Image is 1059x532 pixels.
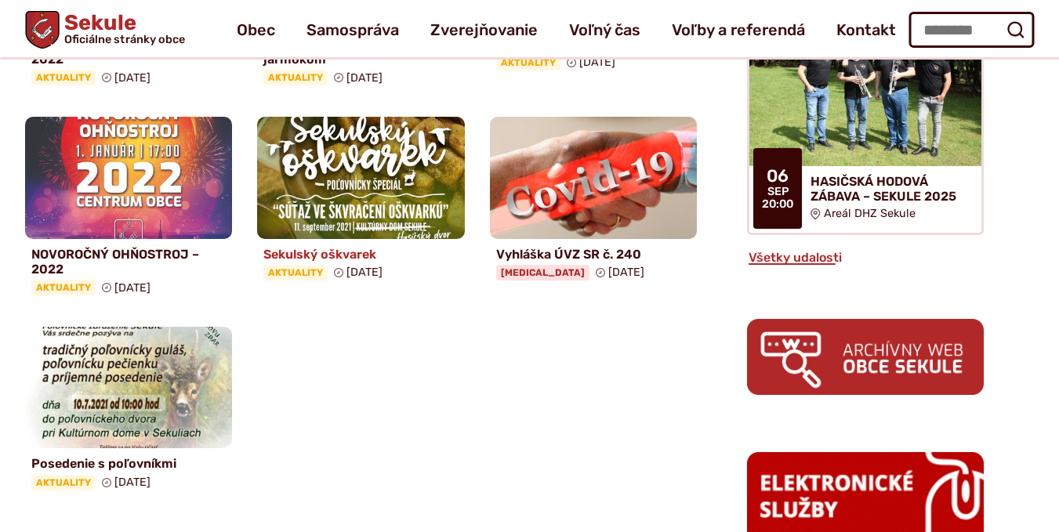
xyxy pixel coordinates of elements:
[25,11,184,49] a: Logo Sekule, prejsť na domovskú stránku.
[25,327,232,497] a: Posedenie s poľovníkmi Aktuality [DATE]
[496,55,560,71] span: Aktuality
[496,247,691,262] h4: Vyhláška ÚVZ SR č. 240
[25,11,59,49] img: Prejsť na domovskú stránku
[496,265,589,280] span: [MEDICAL_DATA]
[811,174,969,204] h4: HASIČSKÁ HODOVÁ ZÁBAVA – SEKULE 2025
[762,186,793,198] span: sep
[263,70,328,85] span: Aktuality
[346,71,383,85] span: [DATE]
[306,8,399,52] a: Samospráva
[762,167,793,186] span: 06
[31,280,96,295] span: Aktuality
[25,117,232,302] a: NOVOROČNÝ OHŇOSTROJ – 2022 Aktuality [DATE]
[747,250,843,265] a: Všetky udalosti
[257,117,464,287] a: Sekulský oškvarek Aktuality [DATE]
[31,247,226,277] h4: NOVOROČNÝ OHŇOSTROJ – 2022
[608,266,644,279] span: [DATE]
[31,475,96,490] span: Aktuality
[31,456,226,471] h4: Posedenie s poľovníkmi
[31,70,96,85] span: Aktuality
[114,71,151,85] span: [DATE]
[64,34,185,45] span: Oficiálne stránky obce
[579,56,615,69] span: [DATE]
[114,476,151,489] span: [DATE]
[836,8,896,52] a: Kontakt
[346,266,383,279] span: [DATE]
[59,13,184,45] span: Sekule
[114,281,151,295] span: [DATE]
[672,8,805,52] a: Voľby a referendá
[430,8,538,52] a: Zverejňovanie
[263,265,328,280] span: Aktuality
[762,198,793,211] span: 20:00
[569,8,640,52] a: Voľný čas
[263,247,458,262] h4: Sekulský oškvarek
[824,207,916,220] span: Areál DHZ Sekule
[490,117,697,287] a: Vyhláška ÚVZ SR č. 240 [MEDICAL_DATA] [DATE]
[747,7,984,235] a: HASIČSKÁ HODOVÁ ZÁBAVA – SEKULE 2025 Areál DHZ Sekule 06 sep 20:00
[747,319,984,395] img: archiv.png
[237,8,275,52] a: Obec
